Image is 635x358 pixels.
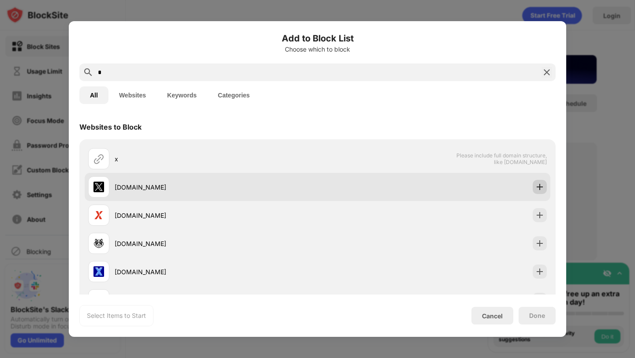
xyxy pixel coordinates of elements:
[115,154,317,164] div: x
[456,152,547,165] span: Please include full domain structure, like [DOMAIN_NAME]
[157,86,207,104] button: Keywords
[115,267,317,276] div: [DOMAIN_NAME]
[87,311,146,320] div: Select Items to Start
[93,182,104,192] img: favicons
[79,123,142,131] div: Websites to Block
[542,67,552,78] img: search-close
[108,86,157,104] button: Websites
[115,239,317,248] div: [DOMAIN_NAME]
[482,312,503,320] div: Cancel
[93,238,104,249] img: favicons
[115,183,317,192] div: [DOMAIN_NAME]
[93,266,104,277] img: favicons
[79,32,556,45] h6: Add to Block List
[529,312,545,319] div: Done
[93,153,104,164] img: url.svg
[115,211,317,220] div: [DOMAIN_NAME]
[83,67,93,78] img: search.svg
[93,210,104,220] img: favicons
[207,86,260,104] button: Categories
[79,86,108,104] button: All
[79,46,556,53] div: Choose which to block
